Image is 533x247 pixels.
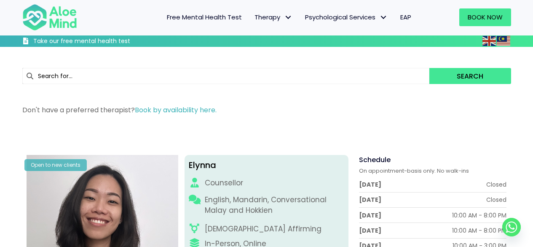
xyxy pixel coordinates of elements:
a: Whatsapp [502,218,521,236]
div: [DATE] [359,211,381,220]
a: Book by availability here. [135,105,217,115]
div: 10:00 AM - 8:00 PM [452,226,506,235]
div: [DATE] [359,226,381,235]
span: Therapy [254,13,292,22]
a: Psychological ServicesPsychological Services: submenu [299,8,394,26]
div: Elynna [189,159,344,171]
div: Closed [486,180,506,189]
div: [DATE] [359,180,381,189]
span: Free Mental Health Test [167,13,242,22]
img: en [482,36,496,46]
span: EAP [400,13,411,22]
span: Therapy: submenu [282,11,295,24]
a: Malay [497,36,511,46]
div: [DEMOGRAPHIC_DATA] Affirming [205,224,321,234]
input: Search for... [22,68,430,84]
a: EAP [394,8,418,26]
p: English, Mandarin, Conversational Malay and Hokkien [205,195,344,215]
a: Take our free mental health test [22,37,175,47]
p: Don't have a preferred therapist? [22,105,511,115]
span: Psychological Services [305,13,388,22]
span: Psychological Services: submenu [378,11,390,24]
span: Schedule [359,155,391,165]
a: Free Mental Health Test [161,8,248,26]
a: Book Now [459,8,511,26]
div: Open to new clients [24,159,87,171]
div: [DATE] [359,195,381,204]
div: Counsellor [205,178,243,188]
img: Aloe mind Logo [22,3,77,31]
div: 10:00 AM - 8:00 PM [452,211,506,220]
span: Book Now [468,13,503,22]
span: On appointment-basis only. No walk-ins [359,167,469,175]
button: Search [429,68,511,84]
img: ms [497,36,510,46]
a: TherapyTherapy: submenu [248,8,299,26]
nav: Menu [88,8,418,26]
a: English [482,36,497,46]
h3: Take our free mental health test [33,37,175,46]
div: Closed [486,195,506,204]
